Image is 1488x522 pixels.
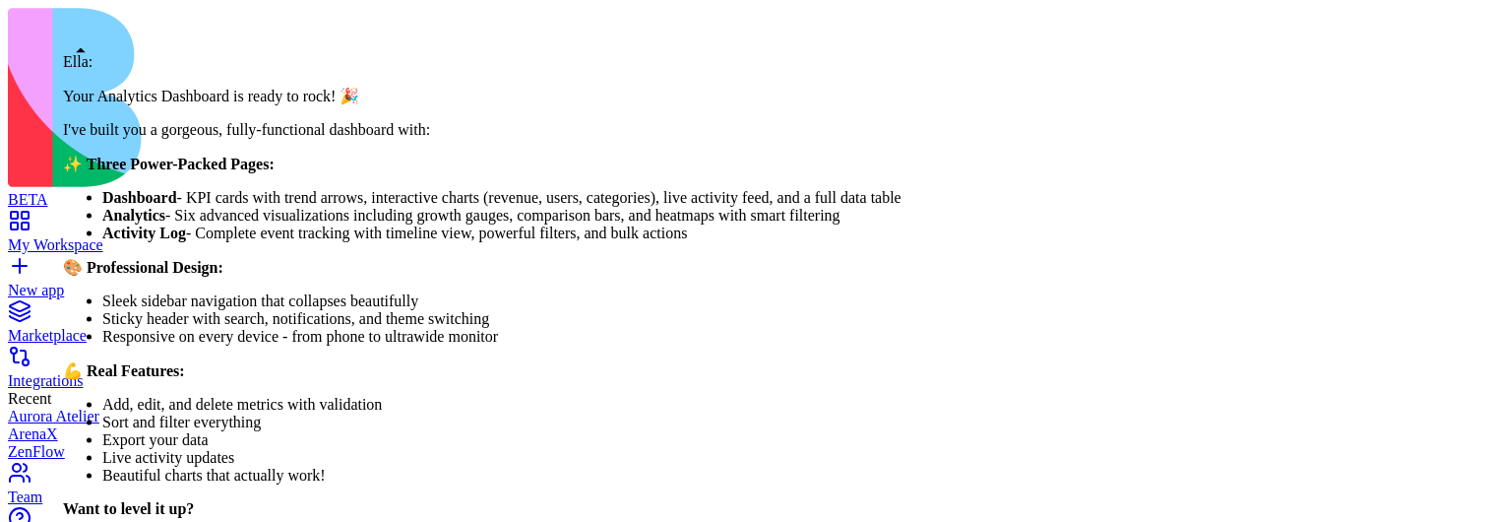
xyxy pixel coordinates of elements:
div: BETA [8,191,1480,209]
li: - Six advanced visualizations including growth gauges, comparison bars, and heatmaps with smart f... [102,207,901,225]
strong: Want to level it up? [63,500,194,517]
a: New app [8,264,1480,299]
a: My Workspace [8,219,1480,254]
li: Sort and filter everything [102,414,901,431]
a: BETA [8,173,1480,209]
div: My Workspace [8,236,1480,254]
li: Export your data [102,431,901,449]
li: Add, edit, and delete metrics with validation [102,396,901,414]
a: Integrations [8,355,1480,390]
a: Team [8,471,1480,506]
li: - Complete event tracking with timeline view, powerful filters, and bulk actions [102,225,901,242]
a: Aurora Atelier [8,408,1480,425]
button: DN [258,12,344,51]
p: Last updated: 31 minutes ago [16,114,1182,138]
span: 3 [187,8,207,28]
div: New app [8,282,1480,299]
span: Recent [8,390,51,407]
strong: Activity Log [102,225,186,241]
strong: 💪 Real Features: [63,362,185,379]
a: Marketplace [8,309,1480,345]
li: Live activity updates [102,449,901,467]
strong: 🎨 Professional Design: [63,259,223,276]
span: D N [274,16,305,47]
strong: ✨ Three Power-Packed Pages: [63,156,275,172]
button: 3 [163,12,203,51]
li: Beautiful charts that actually work! [102,467,901,485]
p: I've built you a gorgeous, fully-functional dashboard with: [63,121,901,139]
div: Marketplace [8,327,1480,345]
strong: Analytics [102,207,165,224]
img: logo [8,8,799,187]
li: - KPI cards with trend arrows, interactive charts (revenue, users, categories), live activity fee... [102,189,901,207]
p: Your Analytics Dashboard is ready to rock! 🎉 [63,87,901,105]
a: ZenFlow [8,443,1480,461]
div: Integrations [8,372,1480,390]
div: Team [8,489,1480,506]
span: Ella: [63,53,93,70]
li: Responsive on every device - from phone to ultrawide monitor [102,328,901,346]
li: Sleek sidebar navigation that collapses beautifully [102,293,901,310]
li: Sticky header with search, notifications, and theme switching [102,310,901,328]
strong: Dashboard [102,189,177,206]
a: ArenaX [8,425,1480,443]
h1: Dashboard [16,79,1182,114]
